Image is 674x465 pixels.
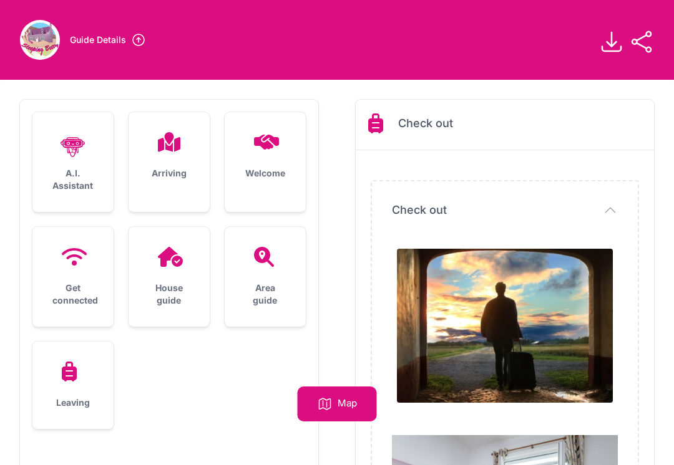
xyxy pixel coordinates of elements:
a: House guide [129,227,210,327]
a: Get connected [32,227,114,327]
h2: Check out [398,115,453,132]
h3: Area guide [245,282,286,307]
a: A.I. Assistant [32,112,114,212]
h3: A.I. Assistant [52,167,94,192]
a: Welcome [225,112,306,199]
h3: Leaving [52,396,94,409]
a: Arriving [129,112,210,199]
img: y99mk4n2jmuapxkchp1fwpwqb91w [397,249,613,403]
h3: Welcome [245,167,286,180]
h3: House guide [149,282,190,307]
a: Area guide [225,227,306,327]
span: Check out [392,201,447,219]
img: hfihas9hq8qw5wshtisnvqvwennq [20,20,60,60]
h3: Arriving [149,167,190,180]
button: Check out [392,201,618,219]
a: Leaving [32,342,114,429]
p: Map [338,396,357,411]
a: Guide Details [70,32,146,47]
h3: Guide Details [70,34,126,46]
h3: Get connected [52,282,94,307]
